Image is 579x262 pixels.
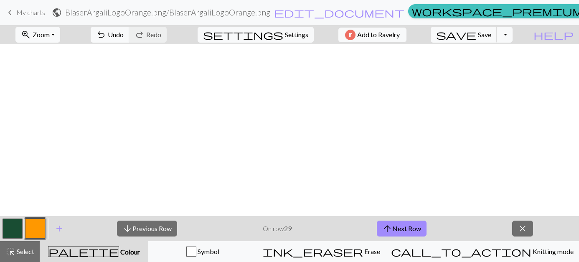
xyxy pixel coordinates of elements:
span: help [533,29,574,41]
button: Previous Row [117,221,177,237]
span: Undo [108,31,124,38]
button: Zoom [15,27,60,43]
span: edit_document [274,7,404,18]
strong: 29 [284,224,292,232]
button: Erase [257,241,386,262]
img: Ravelry [345,30,356,40]
span: keyboard_arrow_left [5,7,15,18]
span: zoom_in [21,29,31,41]
span: call_to_action [391,246,531,257]
span: ink_eraser [263,246,363,257]
span: arrow_upward [382,223,392,234]
span: Add to Ravelry [357,30,400,40]
span: Select [15,247,34,255]
span: public [52,7,62,18]
p: On row [263,224,292,234]
button: Undo [91,27,130,43]
button: Add to Ravelry [338,28,406,42]
button: SettingsSettings [198,27,314,43]
span: Colour [119,248,140,256]
span: settings [203,29,283,41]
i: Settings [203,30,283,40]
span: Zoom [33,31,50,38]
span: My charts [16,8,45,16]
button: Symbol [148,241,257,262]
span: save [436,29,476,41]
button: Colour [40,241,148,262]
span: palette [48,246,119,257]
span: Save [478,31,491,38]
span: Settings [285,30,308,40]
span: highlight_alt [5,246,15,257]
button: Knitting mode [386,241,579,262]
button: Next Row [377,221,427,237]
span: Erase [363,247,380,255]
h2: BlaserArgaliLogoOrange.png / BlaserArgaliLogoOrange.png [65,8,270,17]
span: close [518,223,528,234]
button: Save [431,27,497,43]
span: Knitting mode [531,247,574,255]
span: add [54,223,64,234]
span: Symbol [196,247,219,255]
span: undo [96,29,106,41]
a: My charts [5,5,45,20]
span: arrow_downward [122,223,132,234]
